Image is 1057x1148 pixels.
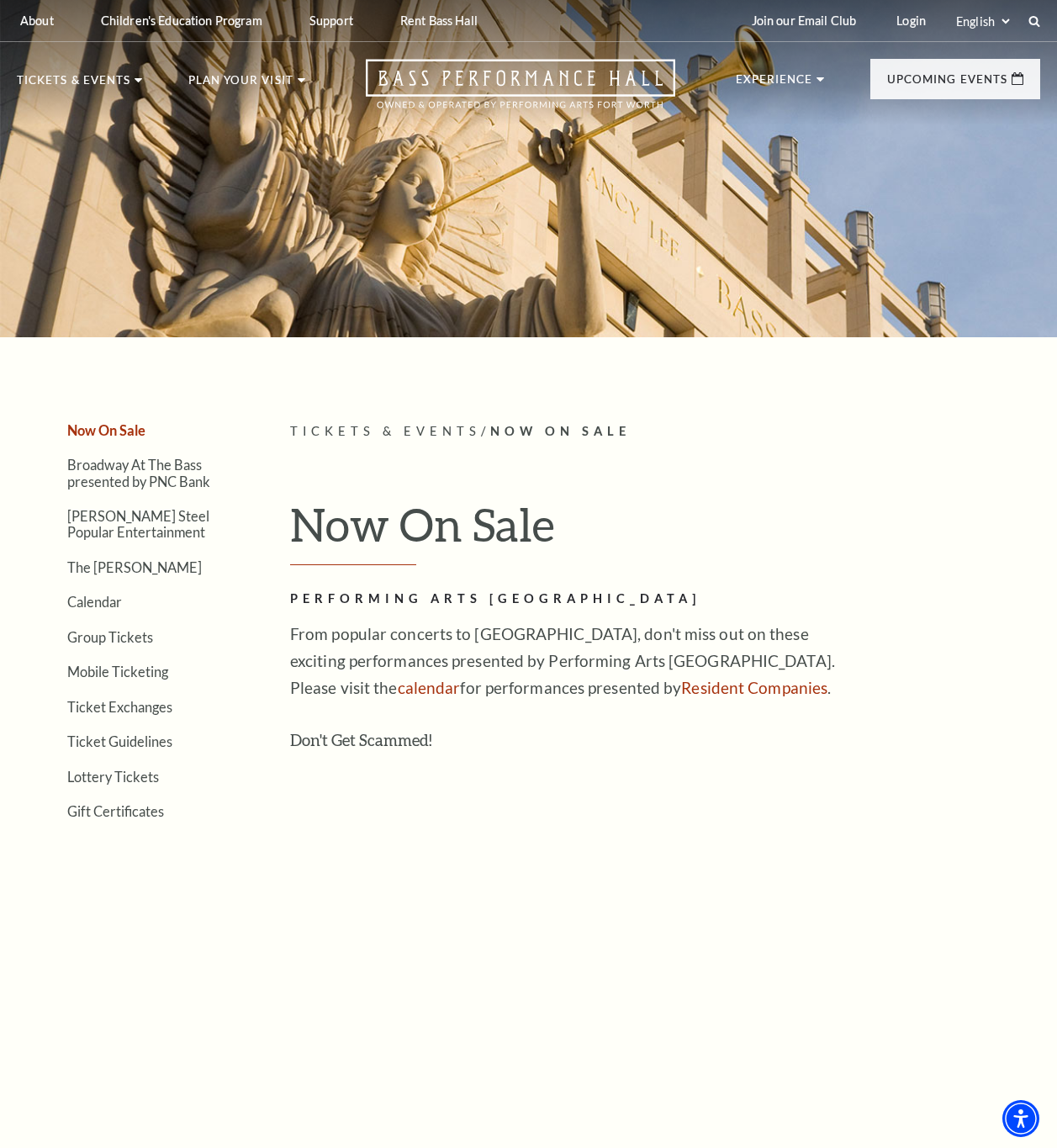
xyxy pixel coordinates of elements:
[17,75,130,95] p: Tickets & Events
[290,727,837,754] h3: Don't Get Scammed!
[67,699,172,715] a: Ticket Exchanges
[290,621,837,701] p: From popular concerts to [GEOGRAPHIC_DATA], don't miss out on these exciting performances present...
[490,424,631,438] span: Now On Sale
[67,594,122,610] a: Calendar
[398,678,461,697] a: calendar
[188,75,293,95] p: Plan Your Visit
[67,664,168,680] a: Mobile Ticketing
[290,760,837,1039] iframe: Don't get scammed! Buy your Bass Hall tickets directly from Bass Hall!
[953,13,1012,29] select: Select:
[290,589,837,610] h2: Performing Arts [GEOGRAPHIC_DATA]
[887,74,1007,94] p: Upcoming Events
[1002,1100,1039,1137] div: Accessibility Menu
[290,421,1040,442] p: /
[67,422,145,438] a: Now On Sale
[290,497,1040,566] h1: Now On Sale
[400,13,478,28] p: Rent Bass Hall
[101,13,262,28] p: Children's Education Program
[67,508,209,540] a: [PERSON_NAME] Steel Popular Entertainment
[67,733,172,749] a: Ticket Guidelines
[67,803,164,819] a: Gift Certificates
[67,769,159,785] a: Lottery Tickets
[290,424,481,438] span: Tickets & Events
[681,678,827,697] a: Resident Companies
[736,74,813,94] p: Experience
[67,629,153,645] a: Group Tickets
[309,13,353,28] p: Support
[67,559,202,575] a: The [PERSON_NAME]
[20,13,54,28] p: About
[67,457,210,489] a: Broadway At The Bass presented by PNC Bank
